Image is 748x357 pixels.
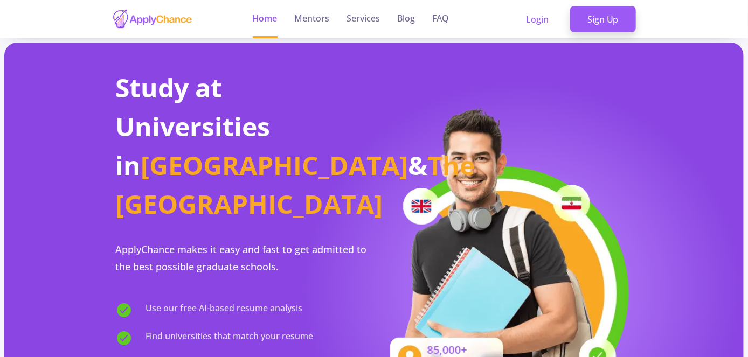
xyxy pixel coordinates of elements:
img: applychance logo [112,9,193,30]
span: & [408,148,427,183]
a: Login [509,6,566,33]
a: Sign Up [570,6,636,33]
span: [GEOGRAPHIC_DATA] [141,148,408,183]
span: Study at Universities in [115,70,270,183]
span: ApplyChance makes it easy and fast to get admitted to the best possible graduate schools. [115,243,366,273]
span: Find universities that match your resume [146,330,313,347]
span: Use our free AI-based resume analysis [146,302,302,319]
